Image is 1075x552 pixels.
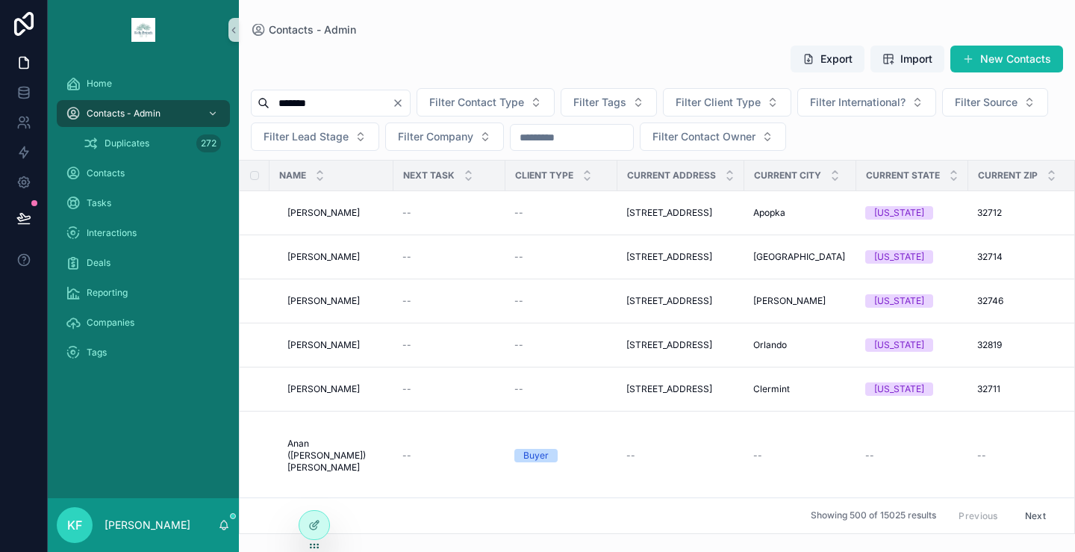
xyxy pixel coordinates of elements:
[753,207,785,219] span: Apopka
[57,339,230,366] a: Tags
[950,46,1063,72] button: New Contacts
[87,317,134,329] span: Companies
[626,339,712,351] span: [STREET_ADDRESS]
[87,347,107,359] span: Tags
[865,206,959,220] a: [US_STATE]
[57,160,230,187] a: Contacts
[87,197,111,209] span: Tasks
[57,220,230,246] a: Interactions
[57,190,230,217] a: Tasks
[870,46,944,72] button: Import
[105,518,190,533] p: [PERSON_NAME]
[287,339,360,351] span: [PERSON_NAME]
[942,88,1048,117] button: Select Button
[402,251,496,263] a: --
[626,207,735,219] a: [STREET_ADDRESS]
[865,250,959,264] a: [US_STATE]
[402,207,496,219] a: --
[402,383,411,395] span: --
[977,383,1071,395] a: 32711
[48,60,239,385] div: scrollable content
[287,207,360,219] span: [PERSON_NAME]
[514,251,608,263] a: --
[900,52,932,66] span: Import
[402,339,496,351] a: --
[514,295,523,307] span: --
[514,449,608,462] a: Buyer
[874,294,924,308] div: [US_STATE]
[874,206,924,220] div: [US_STATE]
[977,295,1003,307] span: 32746
[523,449,549,462] div: Buyer
[287,207,384,219] a: [PERSON_NAME]
[977,251,1003,263] span: 32714
[865,294,959,308] a: [US_STATE]
[515,170,573,182] span: Client Type
[402,207,411,219] span: --
[196,134,221,152] div: 272
[754,170,821,182] span: Current City
[402,295,411,307] span: --
[753,207,847,219] a: Apopka
[385,123,504,151] button: Select Button
[131,18,155,42] img: App logo
[105,137,149,149] span: Duplicates
[287,339,384,351] a: [PERSON_NAME]
[874,250,924,264] div: [US_STATE]
[811,510,936,522] span: Showing 500 of 15025 results
[514,295,608,307] a: --
[626,295,735,307] a: [STREET_ADDRESS]
[627,170,716,182] span: Current Address
[753,339,847,351] a: Orlando
[753,295,847,307] a: [PERSON_NAME]
[402,450,411,462] span: --
[287,251,384,263] a: [PERSON_NAME]
[251,22,356,37] a: Contacts - Admin
[392,97,410,109] button: Clear
[626,450,735,462] a: --
[287,438,384,474] span: Anan ([PERSON_NAME]) [PERSON_NAME]
[865,450,874,462] span: --
[797,88,936,117] button: Select Button
[87,108,161,120] span: Contacts - Admin
[514,339,523,351] span: --
[753,251,845,263] span: [GEOGRAPHIC_DATA]
[87,78,112,90] span: Home
[287,295,384,307] a: [PERSON_NAME]
[874,382,924,396] div: [US_STATE]
[753,383,790,395] span: Clermint
[626,383,712,395] span: [STREET_ADDRESS]
[626,339,735,351] a: [STREET_ADDRESS]
[264,129,349,144] span: Filter Lead Stage
[626,450,635,462] span: --
[573,95,626,110] span: Filter Tags
[626,383,735,395] a: [STREET_ADDRESS]
[977,383,1000,395] span: 32711
[514,207,523,219] span: --
[652,129,755,144] span: Filter Contact Owner
[955,95,1018,110] span: Filter Source
[402,450,496,462] a: --
[402,295,496,307] a: --
[1015,504,1056,527] button: Next
[398,129,473,144] span: Filter Company
[287,383,360,395] span: [PERSON_NAME]
[626,251,735,263] a: [STREET_ADDRESS]
[514,339,608,351] a: --
[640,123,786,151] button: Select Button
[287,383,384,395] a: [PERSON_NAME]
[753,450,847,462] a: --
[287,295,360,307] span: [PERSON_NAME]
[753,383,847,395] a: Clermint
[865,450,959,462] a: --
[753,295,826,307] span: [PERSON_NAME]
[402,339,411,351] span: --
[977,450,986,462] span: --
[791,46,864,72] button: Export
[626,251,712,263] span: [STREET_ADDRESS]
[865,382,959,396] a: [US_STATE]
[87,287,128,299] span: Reporting
[753,251,847,263] a: [GEOGRAPHIC_DATA]
[514,207,608,219] a: --
[87,257,110,269] span: Deals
